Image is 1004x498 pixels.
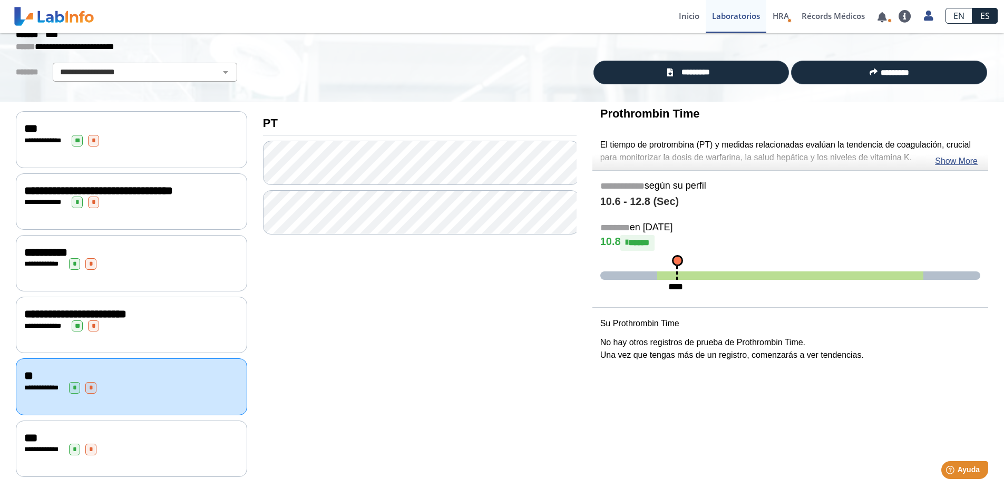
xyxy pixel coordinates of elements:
h4: 10.8 [600,235,980,251]
a: EN [945,8,972,24]
span: HRA [773,11,789,21]
b: Prothrombin Time [600,107,700,120]
h4: 10.6 - 12.8 (Sec) [600,196,980,208]
a: Show More [935,155,978,168]
a: ES [972,8,998,24]
iframe: Help widget launcher [910,457,992,486]
p: Su Prothrombin Time [600,317,980,330]
p: No hay otros registros de prueba de Prothrombin Time. Una vez que tengas más de un registro, come... [600,336,980,362]
b: PT [263,116,278,130]
p: El tiempo de protrombina (PT) y medidas relacionadas evalúan la tendencia de coagulación, crucial... [600,139,980,164]
h5: en [DATE] [600,222,980,234]
h5: según su perfil [600,180,980,192]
